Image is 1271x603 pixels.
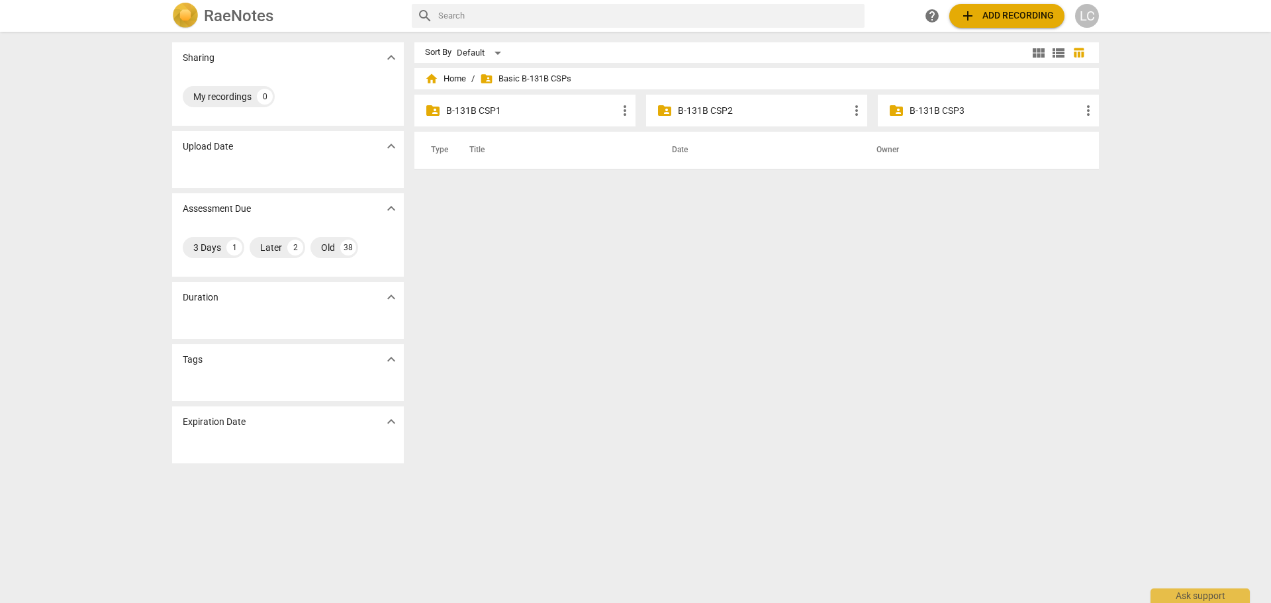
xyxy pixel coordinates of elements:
[183,202,251,216] p: Assessment Due
[383,50,399,66] span: expand_more
[381,48,401,68] button: Show more
[425,72,466,85] span: Home
[924,8,940,24] span: help
[1075,4,1099,28] button: LC
[960,8,976,24] span: add
[383,289,399,305] span: expand_more
[183,140,233,154] p: Upload Date
[172,3,401,29] a: LogoRaeNotes
[420,132,453,169] th: Type
[438,5,859,26] input: Search
[657,103,673,118] span: folder_shared
[287,240,303,255] div: 2
[381,349,401,369] button: Show more
[417,8,433,24] span: search
[1031,45,1047,61] span: view_module
[193,90,252,103] div: My recordings
[183,415,246,429] p: Expiration Date
[383,414,399,430] span: expand_more
[172,3,199,29] img: Logo
[183,51,214,65] p: Sharing
[457,42,506,64] div: Default
[960,8,1054,24] span: Add recording
[226,240,242,255] div: 1
[381,199,401,218] button: Show more
[340,240,356,255] div: 38
[425,103,441,118] span: folder_shared
[910,104,1080,118] p: B-131B CSP3
[480,72,571,85] span: Basic B-131B CSPs
[678,104,849,118] p: B-131B CSP2
[183,353,203,367] p: Tags
[1072,46,1085,59] span: table_chart
[656,132,861,169] th: Date
[193,241,221,254] div: 3 Days
[617,103,633,118] span: more_vert
[1051,45,1066,61] span: view_list
[849,103,865,118] span: more_vert
[257,89,273,105] div: 0
[381,287,401,307] button: Show more
[425,72,438,85] span: home
[383,351,399,367] span: expand_more
[321,241,335,254] div: Old
[480,72,493,85] span: folder_shared
[260,241,282,254] div: Later
[446,104,617,118] p: B-131B CSP1
[1049,43,1068,63] button: List view
[383,138,399,154] span: expand_more
[920,4,944,28] a: Help
[1068,43,1088,63] button: Table view
[204,7,273,25] h2: RaeNotes
[471,74,475,84] span: /
[453,132,656,169] th: Title
[861,132,1085,169] th: Owner
[425,48,451,58] div: Sort By
[381,412,401,432] button: Show more
[1029,43,1049,63] button: Tile view
[381,136,401,156] button: Show more
[183,291,218,304] p: Duration
[949,4,1064,28] button: Upload
[1080,103,1096,118] span: more_vert
[1151,588,1250,603] div: Ask support
[383,201,399,216] span: expand_more
[888,103,904,118] span: folder_shared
